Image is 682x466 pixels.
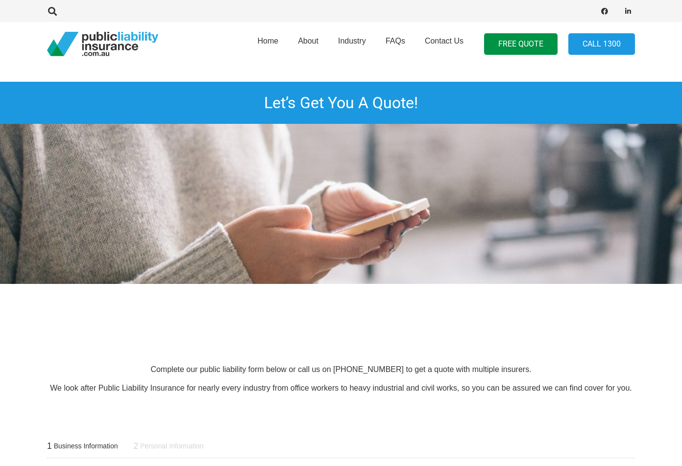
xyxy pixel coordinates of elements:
[328,19,376,69] a: Industry
[568,33,635,55] a: Call 1300
[376,19,415,69] a: FAQs
[298,37,318,45] span: About
[598,4,611,18] a: Facebook
[415,19,473,69] a: Contact Us
[247,19,288,69] a: Home
[128,284,177,333] img: lloyds
[47,364,635,375] p: Complete our public liability form below or call us on [PHONE_NUMBER] to get a quote with multipl...
[484,33,558,55] a: FREE QUOTE
[288,19,328,69] a: About
[140,442,203,451] span: Personal Information
[257,37,278,45] span: Home
[386,37,405,45] span: FAQs
[43,7,62,16] a: Search
[54,442,118,451] span: Business Information
[47,32,158,56] a: pli_logotransparent
[242,284,291,333] img: aig
[356,284,405,333] img: allianz
[621,4,635,18] a: LinkedIn
[133,441,138,452] span: 2
[47,383,635,394] p: We look after Public Liability Insurance for nearly every industry from office workers to heavy i...
[583,284,632,333] img: Vero
[338,37,366,45] span: Industry
[425,37,463,45] span: Contact Us
[469,284,518,333] img: zurich
[47,441,52,452] span: 1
